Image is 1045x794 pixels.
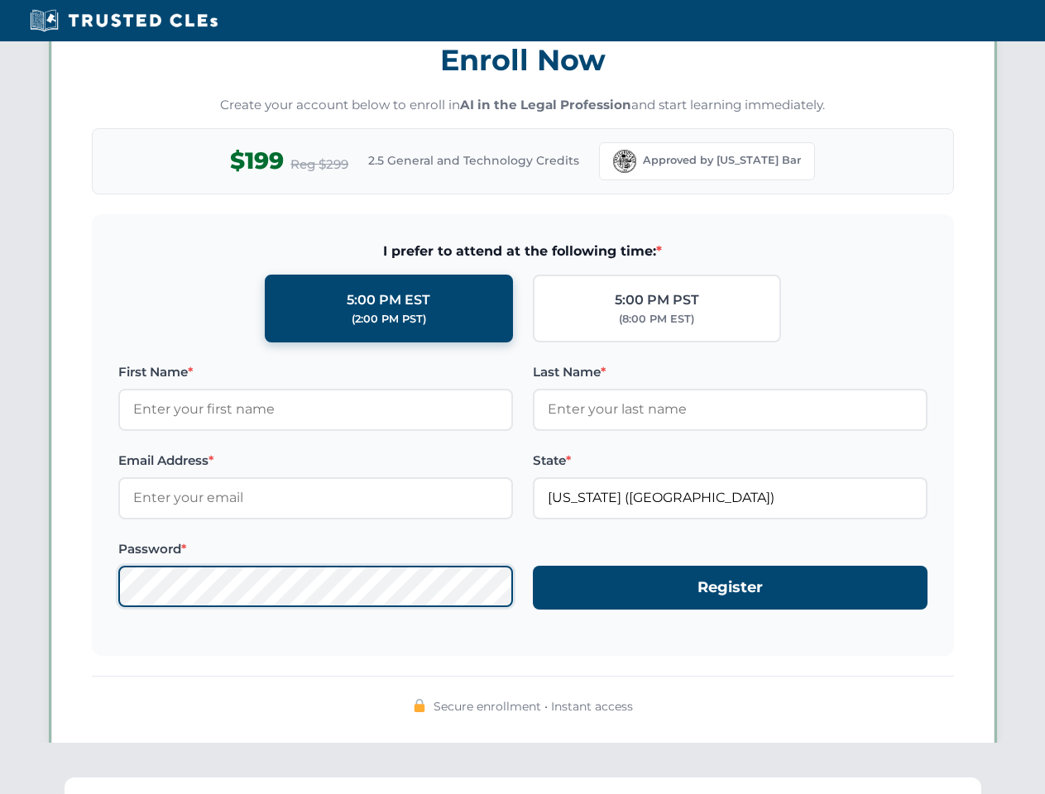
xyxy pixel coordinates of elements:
[533,451,928,471] label: State
[352,311,426,328] div: (2:00 PM PST)
[92,34,954,86] h3: Enroll Now
[533,362,928,382] label: Last Name
[643,152,801,169] span: Approved by [US_STATE] Bar
[118,477,513,519] input: Enter your email
[460,97,631,112] strong: AI in the Legal Profession
[92,96,954,115] p: Create your account below to enroll in and start learning immediately.
[615,289,699,311] div: 5:00 PM PST
[434,697,633,715] span: Secure enrollment • Instant access
[368,151,579,170] span: 2.5 General and Technology Credits
[118,451,513,471] label: Email Address
[290,155,348,175] span: Reg $299
[118,539,513,559] label: Password
[118,389,513,430] input: Enter your first name
[533,566,928,610] button: Register
[619,311,694,328] div: (8:00 PM EST)
[413,699,426,712] img: 🔒
[118,241,928,262] span: I prefer to attend at the following time:
[613,150,636,173] img: Florida Bar
[25,8,223,33] img: Trusted CLEs
[533,389,928,430] input: Enter your last name
[347,289,430,311] div: 5:00 PM EST
[118,362,513,382] label: First Name
[533,477,928,519] input: Florida (FL)
[230,142,284,179] span: $199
